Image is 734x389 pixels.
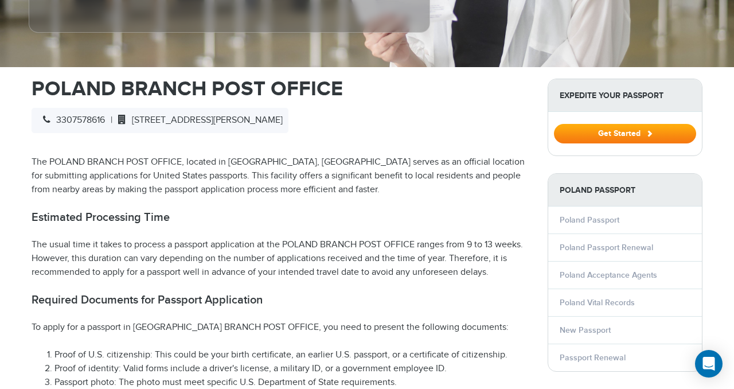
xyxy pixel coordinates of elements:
[54,348,530,362] li: Proof of U.S. citizenship: This could be your birth certificate, an earlier U.S. passport, or a c...
[554,124,696,143] button: Get Started
[560,215,619,225] a: Poland Passport
[560,243,653,252] a: Poland Passport Renewal
[37,115,105,126] span: 3307578616
[32,79,530,99] h1: POLAND BRANCH POST OFFICE
[32,211,530,224] h2: Estimated Processing Time
[560,353,626,363] a: Passport Renewal
[560,298,635,308] a: Poland Vital Records
[560,270,657,280] a: Poland Acceptance Agents
[112,115,283,126] span: [STREET_ADDRESS][PERSON_NAME]
[695,350,723,378] div: Open Intercom Messenger
[548,79,702,112] strong: Expedite Your Passport
[32,238,530,279] p: The usual time it takes to process a passport application at the POLAND BRANCH POST OFFICE ranges...
[32,293,530,307] h2: Required Documents for Passport Application
[554,129,696,138] a: Get Started
[560,325,611,335] a: New Passport
[32,321,530,334] p: To apply for a passport in [GEOGRAPHIC_DATA] BRANCH POST OFFICE, you need to present the followin...
[548,174,702,207] strong: Poland Passport
[32,155,530,197] p: The POLAND BRANCH POST OFFICE, located in [GEOGRAPHIC_DATA], [GEOGRAPHIC_DATA] serves as an offic...
[54,362,530,376] li: Proof of identity: Valid forms include a driver's license, a military ID, or a government employe...
[32,108,288,133] div: |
